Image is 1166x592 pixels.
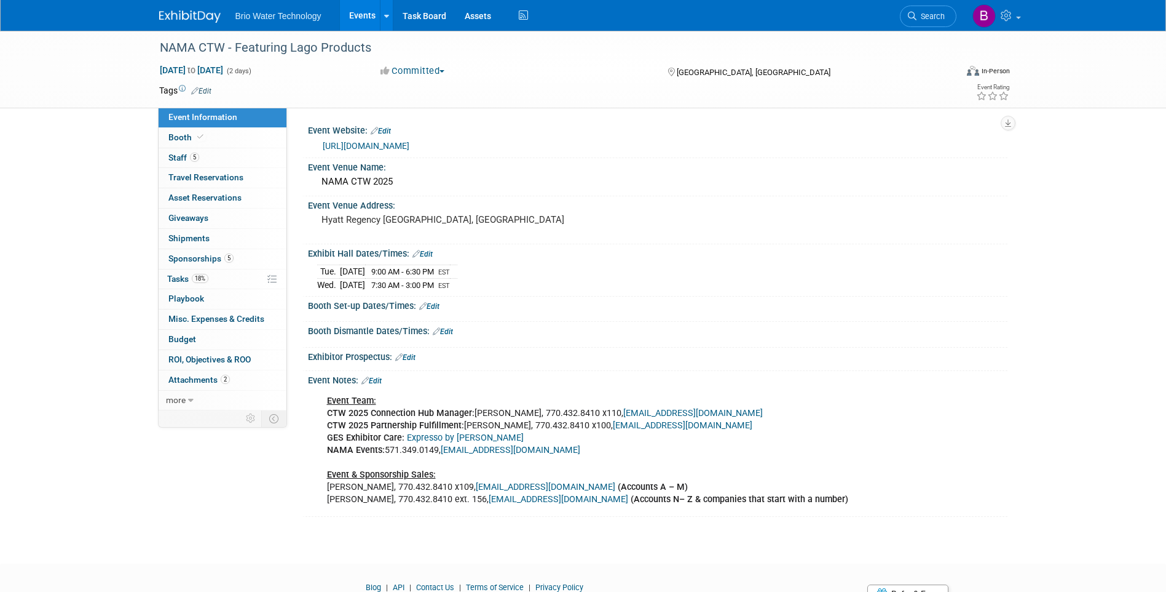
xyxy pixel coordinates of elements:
span: Staff [168,153,199,162]
a: [EMAIL_ADDRESS][DOMAIN_NAME] [441,445,580,455]
div: Exhibitor Prospectus: [308,348,1007,364]
a: Edit [191,87,211,95]
i: Booth reservation complete [197,134,203,140]
a: Edit [395,353,416,362]
td: Tue. [317,265,340,279]
div: Event Venue Address: [308,196,1007,212]
span: | [526,583,534,592]
a: Tasks18% [159,270,286,289]
span: Attachments [168,375,230,385]
div: In-Person [981,66,1010,76]
u: Event Team: [327,396,376,406]
span: to [186,65,197,75]
div: Booth Dismantle Dates/Times: [308,322,1007,338]
div: NAMA CTW - Featuring Lago Products [156,37,938,59]
div: Event Rating [976,84,1009,90]
span: Shipments [168,233,210,243]
b: (Accounts A – M) [618,482,688,492]
a: Event Information [159,108,286,127]
button: Committed [376,65,449,78]
a: Contact Us [416,583,454,592]
img: Brandye Gahagan [972,4,996,28]
span: 7:30 AM - 3:00 PM [371,281,434,290]
span: ROI, Objectives & ROO [168,354,251,364]
td: [DATE] [340,265,365,279]
a: API [393,583,404,592]
a: [EMAIL_ADDRESS][DOMAIN_NAME] [489,494,628,505]
a: Privacy Policy [535,583,583,592]
img: ExhibitDay [159,10,221,23]
a: [EMAIL_ADDRESS][DOMAIN_NAME] [623,408,763,418]
span: Travel Reservations [168,172,243,182]
span: [GEOGRAPHIC_DATA], [GEOGRAPHIC_DATA] [677,68,830,77]
a: Misc. Expenses & Credits [159,310,286,329]
span: 2 [221,375,230,384]
span: Sponsorships [168,254,234,263]
td: Wed. [317,279,340,292]
span: Budget [168,334,196,344]
span: Asset Reservations [168,193,242,202]
a: [EMAIL_ADDRESS][DOMAIN_NAME] [476,482,615,492]
div: Event Format [884,64,1010,82]
a: Search [900,6,956,27]
a: Blog [366,583,381,592]
span: 5 [190,153,199,162]
b: NAMA Events: [327,445,385,455]
div: [PERSON_NAME], 770.432.8410 x110, [PERSON_NAME], 770.432.8410 x100, ​571.349.0149, [PERSON_NAME],... [318,389,872,513]
span: EST [438,282,450,290]
a: [URL][DOMAIN_NAME] [323,141,409,151]
td: Toggle Event Tabs [261,410,286,426]
a: Edit [412,250,433,258]
a: Playbook [159,289,286,309]
a: more [159,391,286,410]
a: Expresso by [PERSON_NAME] [407,433,524,443]
a: Budget [159,330,286,350]
div: NAMA CTW 2025 [317,172,998,191]
span: EST [438,268,450,276]
a: Edit [419,302,439,311]
span: | [456,583,464,592]
span: | [406,583,414,592]
span: Event Information [168,112,237,122]
span: 5 [224,254,234,263]
span: more [166,395,186,405]
span: Giveaways [168,213,208,223]
b: CTW 2025 Connection Hub Manager: [327,408,475,418]
b: CTW 2025 Partnership Fulfillment: [327,420,464,431]
span: Brio Water Technology [235,11,321,21]
span: 9:00 AM - 6:30 PM [371,267,434,276]
td: Personalize Event Tab Strip [240,410,262,426]
a: Travel Reservations [159,168,286,188]
span: (2 days) [226,67,251,75]
img: Format-Inperson.png [967,66,979,76]
a: Attachments2 [159,370,286,390]
a: Staff5 [159,148,286,168]
b: GES Exhibitor Care: [327,433,404,443]
span: | [383,583,391,592]
a: Edit [433,327,453,336]
span: Misc. Expenses & Credits [168,314,264,324]
u: Event & Sponsorship Sales: [327,470,436,480]
div: Event Website: [308,121,1007,137]
a: Shipments [159,229,286,249]
a: Booth [159,128,286,148]
a: ROI, Objectives & ROO [159,350,286,370]
div: Booth Set-up Dates/Times: [308,297,1007,313]
span: Playbook [168,294,204,303]
a: Asset Reservations [159,188,286,208]
pre: Hyatt Regency [GEOGRAPHIC_DATA], [GEOGRAPHIC_DATA] [321,214,586,225]
td: [DATE] [340,279,365,292]
span: Search [916,12,945,21]
a: Terms of Service [466,583,524,592]
a: Giveaways [159,209,286,228]
span: Tasks [167,274,208,284]
a: Sponsorships5 [159,249,286,269]
div: Event Notes: [308,371,1007,387]
a: Edit [361,377,382,385]
a: [EMAIL_ADDRESS][DOMAIN_NAME] [613,420,752,431]
div: Exhibit Hall Dates/Times: [308,244,1007,260]
a: Edit [371,127,391,135]
div: Event Venue Name: [308,158,1007,174]
span: Booth [168,132,206,142]
td: Tags [159,84,211,97]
